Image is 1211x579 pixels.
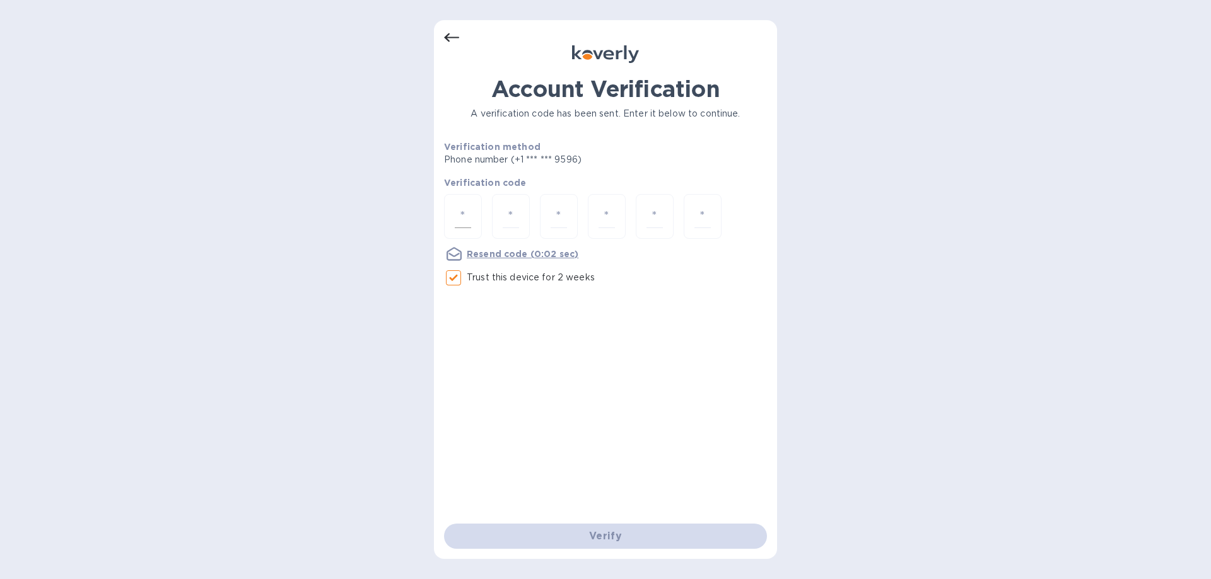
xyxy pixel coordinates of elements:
[467,249,578,259] u: Resend code (0:02 sec)
[444,153,678,166] p: Phone number (+1 *** *** 9596)
[444,107,767,120] p: A verification code has been sent. Enter it below to continue.
[444,76,767,102] h1: Account Verification
[444,176,767,189] p: Verification code
[467,271,595,284] p: Trust this device for 2 weeks
[444,142,541,152] b: Verification method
